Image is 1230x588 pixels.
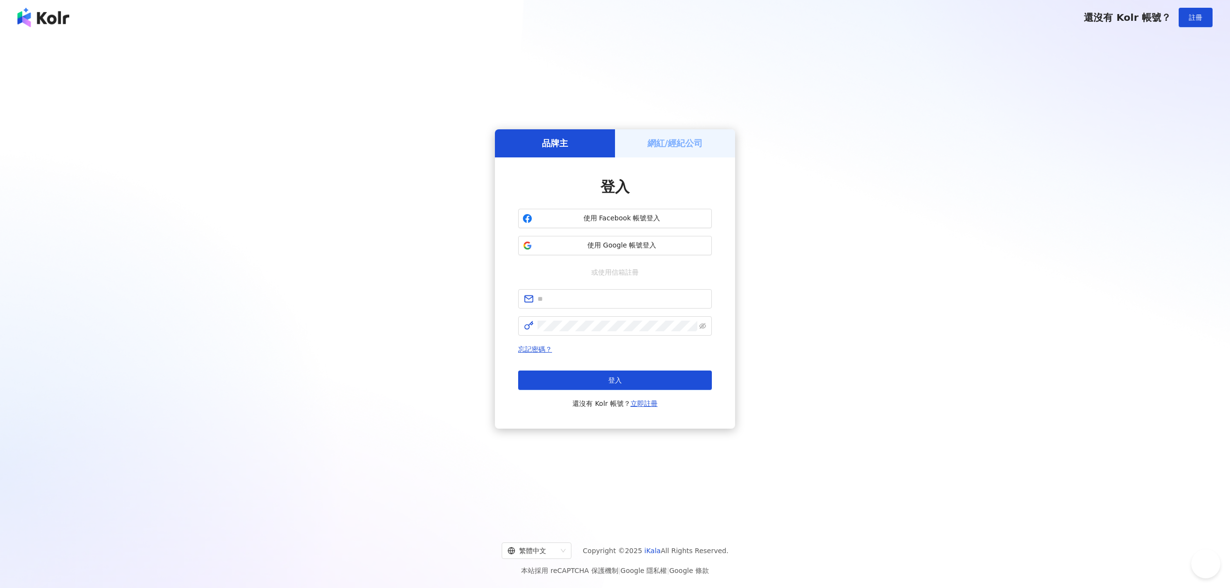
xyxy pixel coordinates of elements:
img: logo [17,8,69,27]
button: 使用 Google 帳號登入 [518,236,712,255]
a: iKala [645,547,661,555]
a: 忘記密碼？ [518,345,552,353]
button: 註冊 [1179,8,1213,27]
iframe: Help Scout Beacon - Open [1191,549,1220,578]
span: 或使用信箱註冊 [584,267,646,278]
button: 登入 [518,371,712,390]
span: eye-invisible [699,323,706,329]
span: 本站採用 reCAPTCHA 保護機制 [521,565,708,576]
span: 還沒有 Kolr 帳號？ [1084,12,1171,23]
a: Google 隱私權 [620,567,667,574]
span: | [618,567,621,574]
span: 登入 [600,178,630,195]
span: 還沒有 Kolr 帳號？ [572,398,658,409]
h5: 網紅/經紀公司 [647,137,703,149]
span: 登入 [608,376,622,384]
span: Copyright © 2025 All Rights Reserved. [583,545,729,557]
a: Google 條款 [669,567,709,574]
button: 使用 Facebook 帳號登入 [518,209,712,228]
span: 使用 Facebook 帳號登入 [536,214,707,223]
div: 繁體中文 [507,543,557,558]
a: 立即註冊 [630,400,658,407]
span: 註冊 [1189,14,1202,21]
span: | [667,567,669,574]
span: 使用 Google 帳號登入 [536,241,707,250]
h5: 品牌主 [542,137,568,149]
